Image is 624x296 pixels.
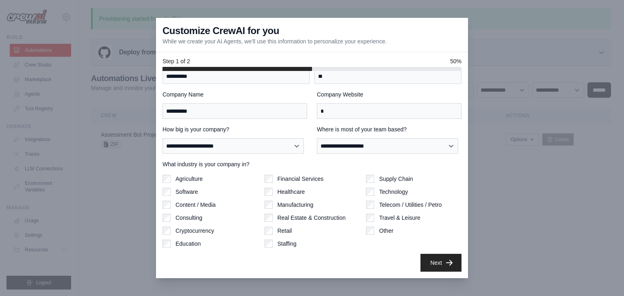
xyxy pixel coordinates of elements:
label: Cryptocurrency [175,227,214,235]
label: Technology [379,188,408,196]
span: 50% [450,57,461,65]
label: Company Name [162,90,307,99]
label: Education [175,240,201,248]
label: Agriculture [175,175,203,183]
label: Content / Media [175,201,216,209]
label: Manufacturing [277,201,314,209]
label: Company Website [317,90,461,99]
label: Real Estate & Construction [277,214,346,222]
label: Consulting [175,214,202,222]
label: What industry is your company in? [162,160,461,168]
label: Travel & Leisure [379,214,420,222]
span: Step 1 of 2 [162,57,190,65]
label: Retail [277,227,292,235]
label: How big is your company? [162,125,307,133]
p: While we create your AI Agents, we'll use this information to personalize your experience. [162,37,387,45]
label: Other [379,227,393,235]
label: Where is most of your team based? [317,125,461,133]
label: Software [175,188,198,196]
button: Next [420,254,461,272]
label: Healthcare [277,188,305,196]
label: Financial Services [277,175,324,183]
label: Telecom / Utilities / Petro [379,201,442,209]
label: Supply Chain [379,175,413,183]
h3: Customize CrewAI for you [162,24,279,37]
label: Staffing [277,240,297,248]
